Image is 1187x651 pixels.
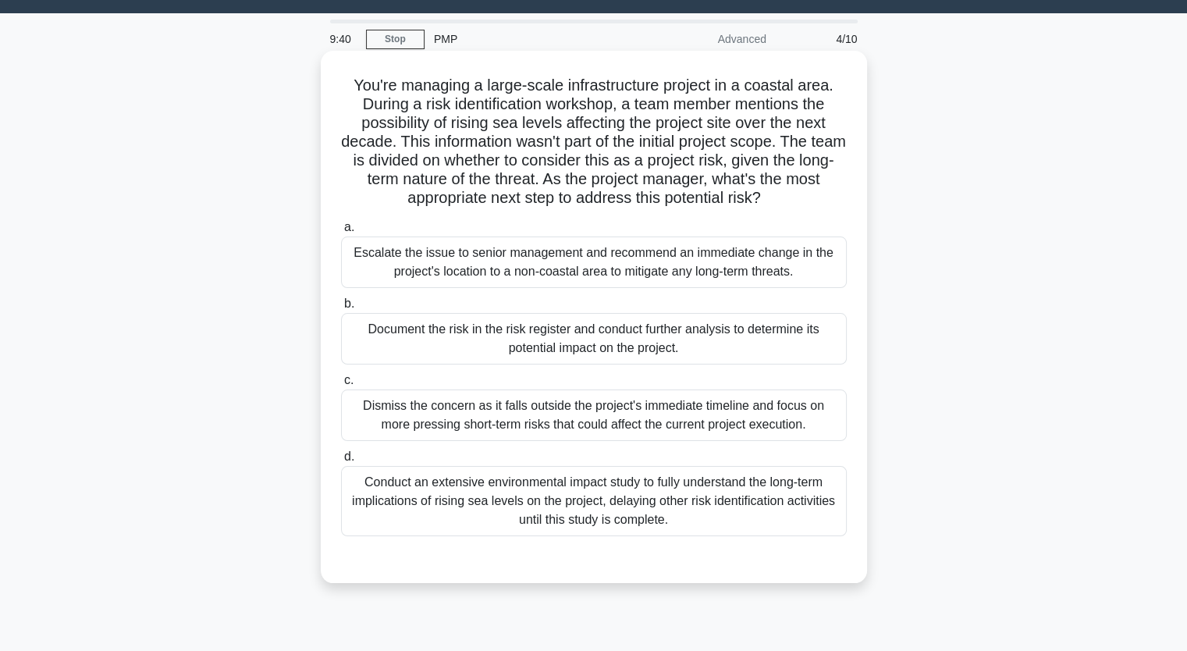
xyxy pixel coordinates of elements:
[366,30,425,49] a: Stop
[321,23,366,55] div: 9:40
[341,237,847,288] div: Escalate the issue to senior management and recommend an immediate change in the project's locati...
[341,390,847,441] div: Dismiss the concern as it falls outside the project's immediate timeline and focus on more pressi...
[341,466,847,536] div: Conduct an extensive environmental impact study to fully understand the long-term implications of...
[344,373,354,386] span: c.
[344,450,354,463] span: d.
[341,313,847,365] div: Document the risk in the risk register and conduct further analysis to determine its potential im...
[425,23,639,55] div: PMP
[776,23,867,55] div: 4/10
[339,76,848,208] h5: You're managing a large-scale infrastructure project in a coastal area. During a risk identificat...
[639,23,776,55] div: Advanced
[344,297,354,310] span: b.
[344,220,354,233] span: a.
